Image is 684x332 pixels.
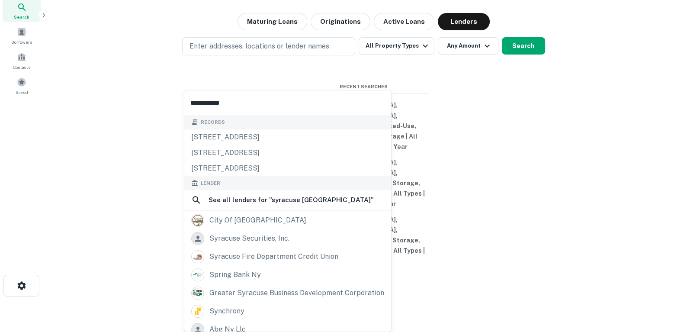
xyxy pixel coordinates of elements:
[438,13,490,30] button: Lenders
[13,64,30,71] span: Contacts
[192,287,204,300] img: picture
[374,13,434,30] button: Active Loans
[201,119,225,126] span: Records
[184,248,391,266] a: syracuse fire department credit union
[209,195,374,206] h6: See all lenders for " syracuse [GEOGRAPHIC_DATA] "
[201,180,220,187] span: Lender
[359,37,434,55] button: All Property Types
[184,266,391,284] a: spring bank ny
[311,13,370,30] button: Originations
[184,145,391,161] div: [STREET_ADDRESS]
[209,251,338,264] div: syracuse fire department credit union
[184,284,391,303] a: greater syracuse business development corporation
[299,83,429,90] span: Recent Searches
[641,263,684,304] iframe: Chat Widget
[3,49,41,72] a: Contacts
[184,129,391,145] div: [STREET_ADDRESS]
[3,74,41,97] a: Saved
[184,230,391,248] a: syracuse securities, inc.
[184,303,391,321] a: synchrony
[192,306,204,318] img: picture
[184,212,391,230] a: city of [GEOGRAPHIC_DATA]
[192,269,204,281] img: picture
[16,89,28,96] span: Saved
[182,37,355,55] button: Enter addresses, locations or lender names
[3,24,41,47] a: Borrowers
[14,13,29,20] span: Search
[209,305,244,318] div: synchrony
[192,251,204,263] img: picture
[238,13,307,30] button: Maturing Loans
[184,161,391,176] div: [STREET_ADDRESS]
[209,214,306,227] div: city of [GEOGRAPHIC_DATA]
[189,41,329,52] p: Enter addresses, locations or lender names
[209,232,289,245] div: syracuse securities, inc.
[438,37,498,55] button: Any Amount
[502,37,545,55] button: Search
[11,39,32,45] span: Borrowers
[209,269,261,282] div: spring bank ny
[209,287,384,300] div: greater syracuse business development corporation
[192,215,204,227] img: picture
